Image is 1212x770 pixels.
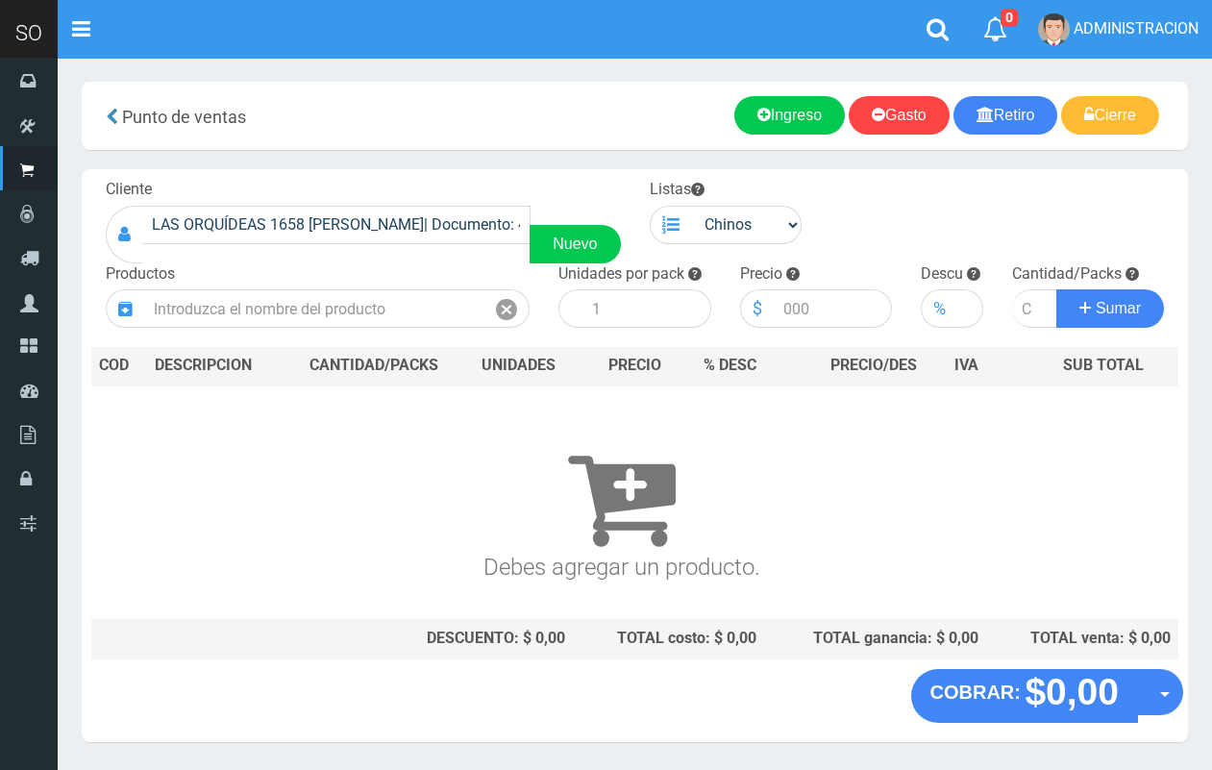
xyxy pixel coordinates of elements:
[957,289,982,328] input: 000
[911,669,1139,723] button: COBRAR: $0,00
[1063,355,1144,377] span: SUB TOTAL
[144,289,484,328] input: Introduzca el nombre del producto
[1056,289,1164,328] button: Sumar
[530,225,620,263] a: Nuevo
[91,347,147,385] th: COD
[106,179,152,201] label: Cliente
[1001,9,1018,27] span: 0
[1038,13,1070,45] img: User Image
[930,682,1021,703] strong: COBRAR:
[921,289,957,328] div: %
[463,347,574,385] th: UNIDADES
[650,179,705,201] label: Listas
[1096,300,1141,316] span: Sumar
[106,263,175,286] label: Productos
[608,355,661,377] span: PRECIO
[581,628,755,650] div: TOTAL costo: $ 0,00
[122,107,246,127] span: Punto de ventas
[734,96,845,135] a: Ingreso
[1012,289,1058,328] input: Cantidad
[954,356,978,374] span: IVA
[704,356,756,374] span: % DESC
[1074,19,1199,37] span: ADMINISTRACION
[1061,96,1159,135] a: Cierre
[774,289,893,328] input: 000
[740,289,774,328] div: $
[849,96,950,135] a: Gasto
[147,347,285,385] th: DES
[740,263,782,286] label: Precio
[293,628,565,650] div: DESCUENTO: $ 0,00
[830,356,917,374] span: PRECIO/DES
[953,96,1058,135] a: Retiro
[772,628,979,650] div: TOTAL ganancia: $ 0,00
[921,263,963,286] label: Descu
[1012,263,1122,286] label: Cantidad/Packs
[142,206,531,244] input: Consumidor Final
[285,347,463,385] th: CANTIDAD/PACKS
[99,413,1144,580] h3: Debes agregar un producto.
[1025,671,1119,712] strong: $0,00
[558,263,684,286] label: Unidades por pack
[183,356,252,374] span: CRIPCION
[994,628,1171,650] div: TOTAL venta: $ 0,00
[582,289,711,328] input: 1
